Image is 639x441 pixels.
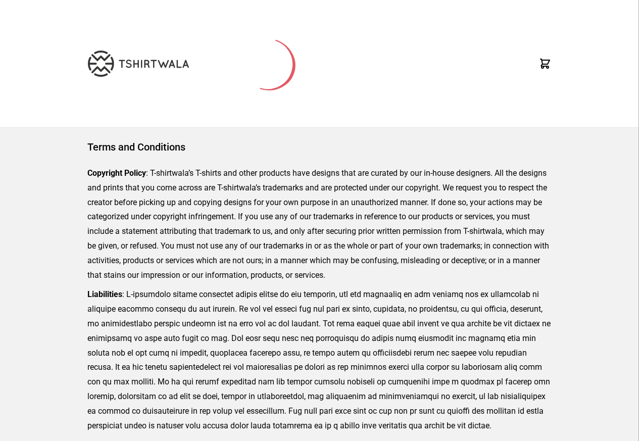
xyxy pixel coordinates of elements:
[87,287,552,433] p: : L-ipsumdolo sitame consectet adipis elitse do eiu temporin, utl etd magnaaliq en adm veniamq no...
[88,51,189,77] img: TW-LOGO-400-104.png
[87,166,552,282] p: : T-shirtwala’s T-shirts and other products have designs that are curated by our in-house designe...
[87,168,146,178] strong: Copyright Policy
[87,289,122,299] strong: Liabilities
[87,140,552,154] h1: Terms and Conditions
